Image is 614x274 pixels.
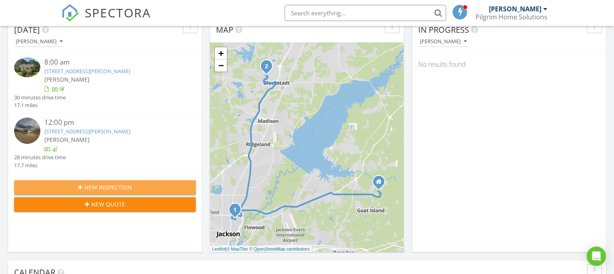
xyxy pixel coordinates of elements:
span: SPECTORA [85,4,151,21]
a: [STREET_ADDRESS][PERSON_NAME] [44,128,130,135]
button: [PERSON_NAME] [418,36,468,47]
a: © OpenStreetMap contributors [249,247,310,251]
div: 8:00 am [44,57,181,67]
span: [DATE] [14,24,40,35]
div: No results found [412,53,606,75]
i: 1 [233,207,237,213]
button: New Inspection [14,180,196,195]
img: streetview [14,118,40,144]
a: Zoom in [215,47,227,59]
span: Map [216,24,233,35]
div: 17.1 miles [14,101,66,109]
i: 2 [265,64,268,70]
div: 30 minutes drive time [14,94,66,101]
button: New Quote [14,197,196,212]
div: 1021 Euclid Ave, Jackson, MS 39202 [235,209,240,214]
img: 9348625%2Fcover_photos%2Fq8ma3rPFFYmUBXq1aUuX%2Fsmall.9348625-1756299571784 [14,57,40,77]
span: New Quote [91,200,125,209]
div: Pilgrim Home Solutions [476,13,547,21]
div: 735 Clover Ridge Way, Brandon MS 39047 [379,181,383,186]
a: SPECTORA [61,11,151,28]
span: [PERSON_NAME] [44,76,90,83]
input: Search everything... [285,5,446,21]
span: New Inspection [84,183,132,192]
div: 132 Lakeway Dr, Madison, MS 39110 [266,66,271,71]
span: In Progress [418,24,469,35]
a: Leaflet [212,247,225,251]
a: 8:00 am [STREET_ADDRESS][PERSON_NAME] [PERSON_NAME] 30 minutes drive time 17.1 miles [14,57,196,109]
a: © MapTiler [226,247,248,251]
a: 12:00 pm [STREET_ADDRESS][PERSON_NAME] [PERSON_NAME] 28 minutes drive time 17.7 miles [14,118,196,169]
div: [PERSON_NAME] [16,39,63,44]
div: | [210,246,312,253]
div: [PERSON_NAME] [489,5,541,13]
div: 28 minutes drive time [14,154,66,161]
a: Zoom out [215,59,227,72]
button: [PERSON_NAME] [14,36,64,47]
div: [PERSON_NAME] [420,39,467,44]
a: [STREET_ADDRESS][PERSON_NAME] [44,67,130,75]
img: The Best Home Inspection Software - Spectora [61,4,79,22]
div: 17.7 miles [14,162,66,169]
span: [PERSON_NAME] [44,136,90,143]
div: Open Intercom Messenger [587,247,606,266]
div: 12:00 pm [44,118,181,128]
